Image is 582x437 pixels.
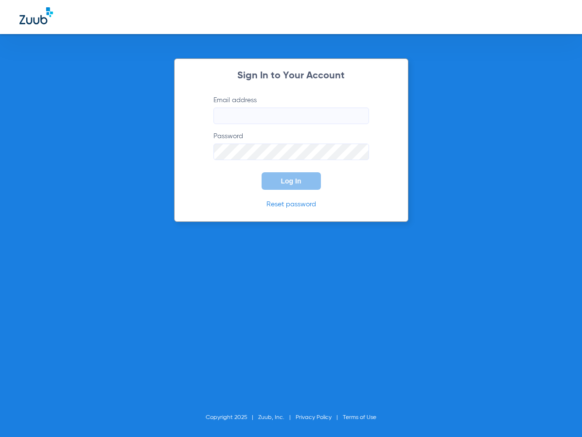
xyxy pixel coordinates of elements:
[213,108,369,124] input: Email address
[206,413,258,422] li: Copyright 2025
[213,144,369,160] input: Password
[199,71,384,81] h2: Sign In to Your Account
[343,415,376,420] a: Terms of Use
[262,172,321,190] button: Log In
[266,201,316,208] a: Reset password
[19,7,53,24] img: Zuub Logo
[296,415,332,420] a: Privacy Policy
[281,177,301,185] span: Log In
[213,95,369,124] label: Email address
[213,131,369,160] label: Password
[258,413,296,422] li: Zuub, Inc.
